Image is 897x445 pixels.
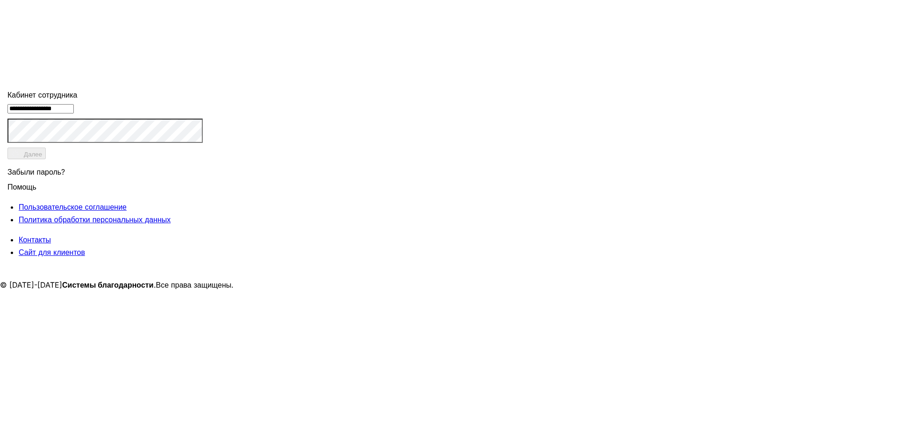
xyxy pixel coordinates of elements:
span: Все права защищены. [156,280,234,290]
a: Политика обработки персональных данных [19,215,171,224]
a: Сайт для клиентов [19,247,85,257]
strong: Системы благодарности [62,280,154,290]
span: Помощь [7,177,36,191]
div: Забыли пароль? [7,160,203,181]
a: Контакты [19,235,51,244]
button: Далее [7,148,46,159]
a: Пользовательское соглашение [19,202,127,212]
div: Кабинет сотрудника [7,89,203,101]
